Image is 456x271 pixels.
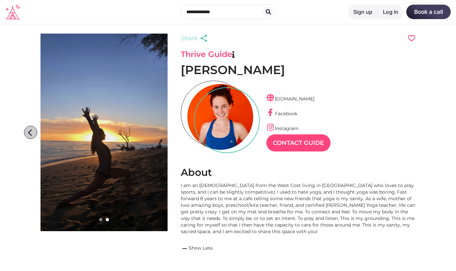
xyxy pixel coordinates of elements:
[181,49,416,59] h3: Thrive Guide
[181,245,189,253] span: remove
[266,96,314,102] a: [DOMAIN_NAME]
[181,34,210,43] a: Share
[181,166,416,179] h2: About
[266,111,297,117] a: Facebook
[348,5,378,19] a: Sign up
[181,63,416,77] h1: [PERSON_NAME]
[25,126,39,139] i: arrow_back_ios
[266,134,331,151] a: Contact Guide
[181,245,416,253] a: removeShow Less
[181,182,416,235] div: I am an [DEMOGRAPHIC_DATA] from the West Cost living in [GEOGRAPHIC_DATA] who loves to play sport...
[378,5,404,19] a: Log in
[181,34,198,43] span: Share
[406,5,451,19] a: Book a call
[266,125,299,131] a: Instagram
